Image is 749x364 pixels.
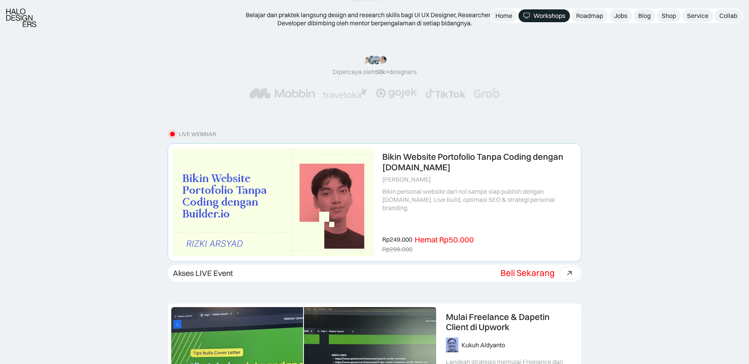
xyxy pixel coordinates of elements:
[382,235,412,244] div: Rp249.000
[491,9,517,22] a: Home
[662,12,676,20] div: Shop
[173,269,233,278] div: Akses LIVE Event
[501,268,555,278] div: Beli Sekarang
[375,68,389,76] span: 50k+
[634,9,655,22] a: Blog
[415,235,474,244] div: Hemat Rp50.000
[572,9,608,22] a: Roadmap
[518,9,570,22] a: Workshops
[682,9,713,22] a: Service
[576,12,603,20] div: Roadmap
[168,265,581,282] a: Akses LIVE EventBeli Sekarang
[533,12,565,20] div: Workshops
[638,12,651,20] div: Blog
[657,9,681,22] a: Shop
[382,245,412,253] div: Rp299.000
[609,9,632,22] a: Jobs
[715,9,742,22] a: Collab
[719,12,737,20] div: Collab
[333,68,417,76] div: Dipercaya oleh designers
[687,12,708,20] div: Service
[234,11,515,27] div: Belajar dan praktek langsung design and research skills bagi UI UX Designer, Researcher, dan Deve...
[614,12,627,20] div: Jobs
[179,131,216,138] div: LIVE WEBINAR
[495,12,512,20] div: Home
